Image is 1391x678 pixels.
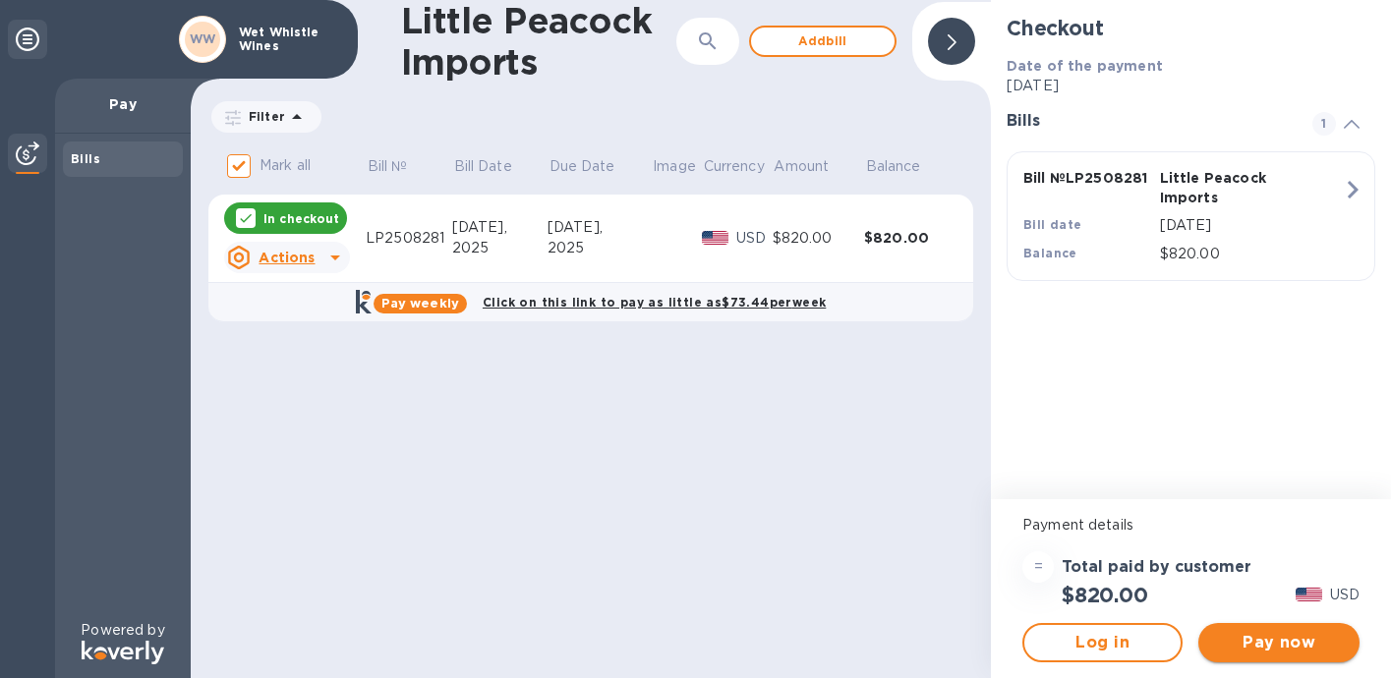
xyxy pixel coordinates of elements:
[1296,588,1322,601] img: USD
[263,210,339,227] p: In checkout
[550,156,615,177] p: Due Date
[368,156,408,177] p: Bill №
[767,29,879,53] span: Add bill
[190,31,216,46] b: WW
[1330,585,1360,605] p: USD
[749,26,897,57] button: Addbill
[1023,168,1152,188] p: Bill № LP2508281
[454,156,512,177] p: Bill Date
[702,231,728,245] img: USD
[241,108,285,125] p: Filter
[774,156,829,177] p: Amount
[866,156,921,177] p: Balance
[1040,631,1165,654] span: Log in
[548,238,652,258] div: 2025
[368,156,434,177] span: Bill №
[239,26,337,53] p: Wet Whistle Wines
[774,156,854,177] span: Amount
[1023,246,1077,260] b: Balance
[81,620,164,641] p: Powered by
[864,228,956,248] div: $820.00
[1160,215,1343,236] p: [DATE]
[1007,112,1289,131] h3: Bills
[1022,515,1360,536] p: Payment details
[381,296,459,311] b: Pay weekly
[1022,623,1183,662] button: Log in
[1007,58,1163,74] b: Date of the payment
[1062,558,1251,577] h3: Total paid by customer
[260,155,311,176] p: Mark all
[548,217,652,238] div: [DATE],
[82,641,164,664] img: Logo
[452,217,548,238] div: [DATE],
[1198,623,1359,662] button: Pay now
[452,238,548,258] div: 2025
[773,228,864,249] div: $820.00
[454,156,538,177] span: Bill Date
[1007,16,1375,40] h2: Checkout
[483,295,826,310] b: Click on this link to pay as little as $73.44 per week
[866,156,947,177] span: Balance
[1214,631,1343,654] span: Pay now
[1160,244,1343,264] p: $820.00
[71,151,100,166] b: Bills
[1023,217,1082,232] b: Bill date
[1160,168,1289,207] p: Little Peacock Imports
[1007,76,1375,96] p: [DATE]
[1022,551,1054,583] div: =
[550,156,641,177] span: Due Date
[704,156,765,177] p: Currency
[259,250,315,265] u: Actions
[366,228,452,249] div: LP2508281
[1007,151,1375,281] button: Bill №LP2508281Little Peacock ImportsBill date[DATE]Balance$820.00
[71,94,175,114] p: Pay
[1062,583,1148,607] h2: $820.00
[653,156,696,177] p: Image
[1312,112,1336,136] span: 1
[736,228,773,249] p: USD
